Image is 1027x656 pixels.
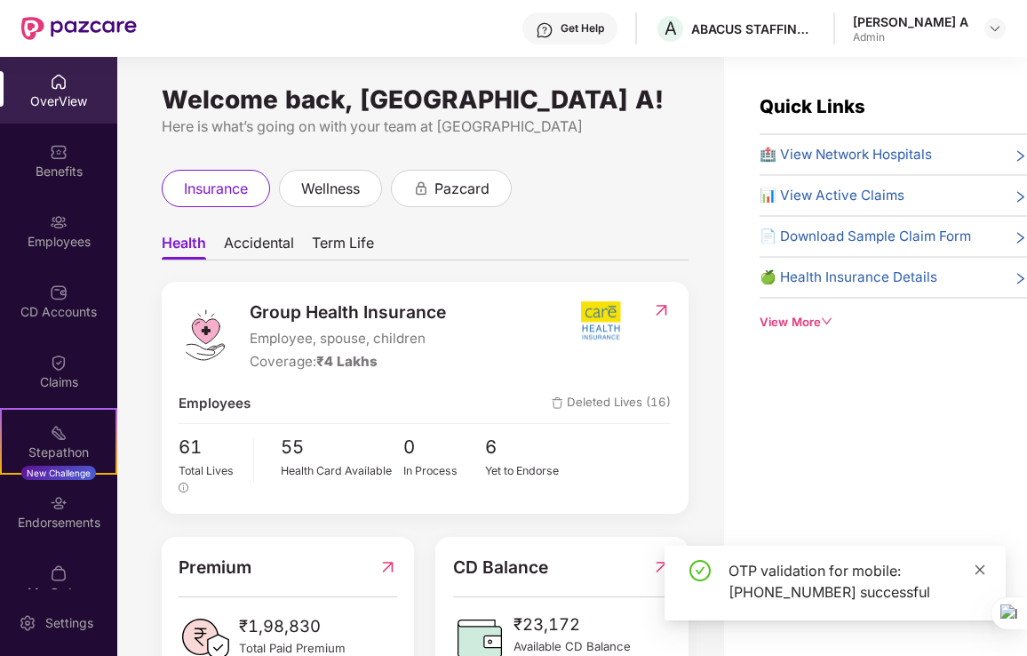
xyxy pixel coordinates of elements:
[513,637,631,656] span: Available CD Balance
[179,393,251,414] span: Employees
[378,554,397,580] img: RedirectIcon
[250,328,446,349] span: Employee, spouse, children
[665,18,677,39] span: A
[281,433,404,461] span: 55
[50,284,68,301] img: svg+xml;base64,PHN2ZyBpZD0iQ0RfQWNjb3VudHMiIGRhdGEtbmFtZT0iQ0QgQWNjb3VudHMiIHhtbG5zPSJodHRwOi8vd3...
[162,234,206,260] span: Health
[316,353,378,370] span: ₹4 Lakhs
[50,494,68,512] img: svg+xml;base64,PHN2ZyBpZD0iRW5kb3JzZW1lbnRzIiB4bWxucz0iaHR0cDovL3d3dy53My5vcmcvMjAwMC9zdmciIHdpZH...
[561,21,604,36] div: Get Help
[652,554,671,580] img: RedirectIcon
[40,614,99,632] div: Settings
[552,397,563,409] img: deleteIcon
[179,433,240,461] span: 61
[568,299,634,343] img: insurerIcon
[50,73,68,91] img: svg+xml;base64,PHN2ZyBpZD0iSG9tZSIgeG1sbnM9Imh0dHA6Ly93d3cudzMub3JnLzIwMDAvc3ZnIiB3aWR0aD0iMjAiIG...
[1014,229,1027,247] span: right
[301,178,360,200] span: wellness
[988,21,1002,36] img: svg+xml;base64,PHN2ZyBpZD0iRHJvcGRvd24tMzJ4MzIiIHhtbG5zPSJodHRwOi8vd3d3LnczLm9yZy8yMDAwL3N2ZyIgd2...
[485,433,567,461] span: 6
[2,444,115,461] div: Stepathon
[50,213,68,231] img: svg+xml;base64,PHN2ZyBpZD0iRW1wbG95ZWVzIiB4bWxucz0iaHR0cDovL3d3dy53My5vcmcvMjAwMC9zdmciIHdpZHRoPS...
[485,462,567,480] div: Yet to Endorse
[281,462,404,480] div: Health Card Available
[184,178,248,200] span: insurance
[853,30,968,44] div: Admin
[974,564,986,576] span: close
[728,560,984,603] div: OTP validation for mobile: [PHONE_NUMBER] successful
[1014,188,1027,206] span: right
[179,554,251,580] span: Premium
[760,226,971,247] span: 📄 Download Sample Claim Form
[853,13,968,30] div: [PERSON_NAME] A
[312,234,374,260] span: Term Life
[179,308,232,362] img: logo
[403,462,485,480] div: In Process
[162,116,689,138] div: Here is what’s going on with your team at [GEOGRAPHIC_DATA]
[50,564,68,582] img: svg+xml;base64,PHN2ZyBpZD0iTXlfT3JkZXJzIiBkYXRhLW5hbWU9Ik15IE9yZGVycyIgeG1sbnM9Imh0dHA6Ly93d3cudz...
[760,95,865,117] span: Quick Links
[179,464,234,477] span: Total Lives
[760,185,904,206] span: 📊 View Active Claims
[689,560,711,581] span: check-circle
[552,393,671,414] span: Deleted Lives (16)
[250,299,446,325] span: Group Health Insurance
[179,483,188,492] span: info-circle
[453,554,548,580] span: CD Balance
[1014,270,1027,288] span: right
[536,21,553,39] img: svg+xml;base64,PHN2ZyBpZD0iSGVscC0zMngzMiIgeG1sbnM9Imh0dHA6Ly93d3cudzMub3JnLzIwMDAvc3ZnIiB3aWR0aD...
[434,178,490,200] span: pazcard
[513,612,631,637] span: ₹23,172
[821,316,832,327] span: down
[652,301,671,319] img: RedirectIcon
[760,144,932,165] span: 🏥 View Network Hospitals
[50,354,68,372] img: svg+xml;base64,PHN2ZyBpZD0iQ2xhaW0iIHhtbG5zPSJodHRwOi8vd3d3LnczLm9yZy8yMDAwL3N2ZyIgd2lkdGg9IjIwIi...
[403,433,485,461] span: 0
[691,20,816,37] div: ABACUS STAFFING AND SERVICES PRIVATE LIMITED
[50,424,68,442] img: svg+xml;base64,PHN2ZyB4bWxucz0iaHR0cDovL3d3dy53My5vcmcvMjAwMC9zdmciIHdpZHRoPSIyMSIgaGVpZ2h0PSIyMC...
[250,351,446,372] div: Coverage:
[224,234,294,260] span: Accidental
[1014,148,1027,165] span: right
[239,613,346,639] span: ₹1,98,830
[413,180,429,196] div: animation
[50,143,68,161] img: svg+xml;base64,PHN2ZyBpZD0iQmVuZWZpdHMiIHhtbG5zPSJodHRwOi8vd3d3LnczLm9yZy8yMDAwL3N2ZyIgd2lkdGg9Ij...
[760,313,1027,332] div: View More
[19,614,36,632] img: svg+xml;base64,PHN2ZyBpZD0iU2V0dGluZy0yMHgyMCIgeG1sbnM9Imh0dHA6Ly93d3cudzMub3JnLzIwMDAvc3ZnIiB3aW...
[162,92,689,107] div: Welcome back, [GEOGRAPHIC_DATA] A!
[21,466,96,480] div: New Challenge
[760,267,937,288] span: 🍏 Health Insurance Details
[21,17,137,40] img: New Pazcare Logo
